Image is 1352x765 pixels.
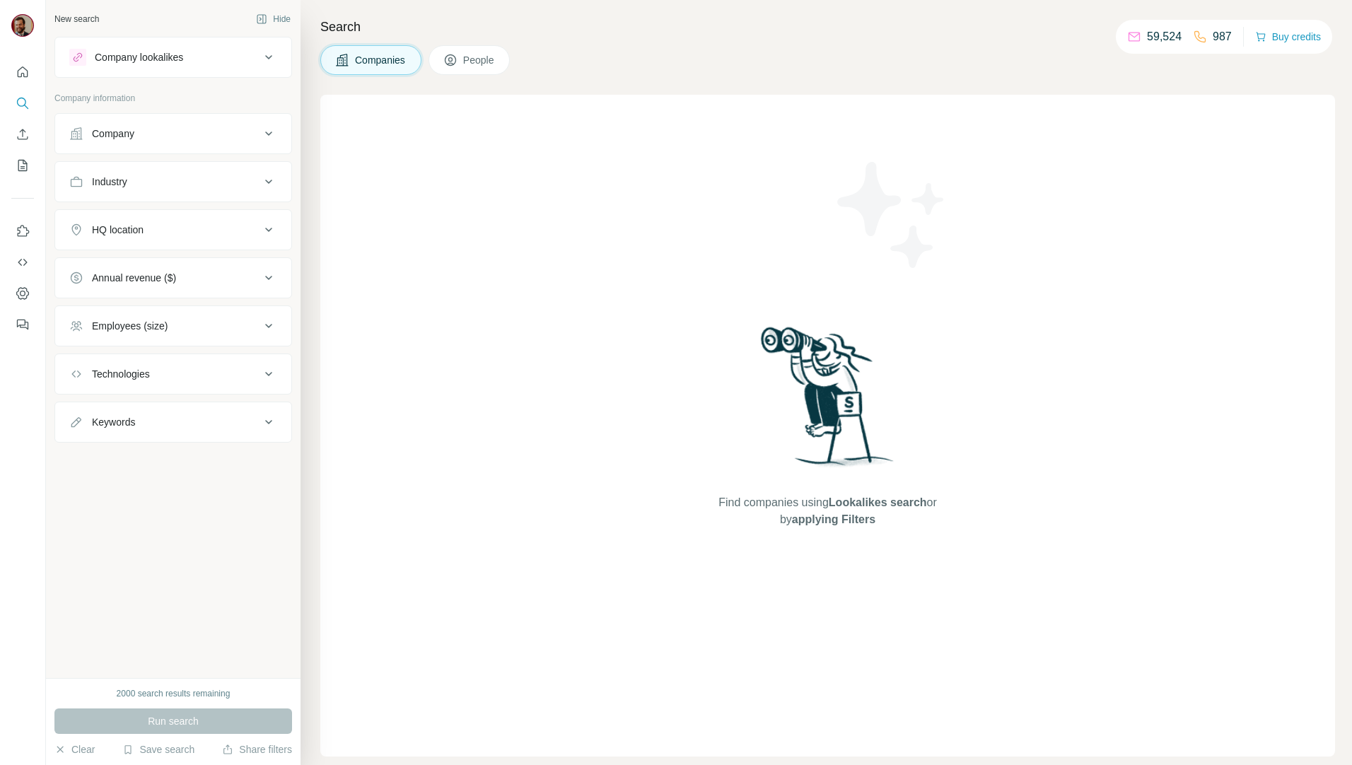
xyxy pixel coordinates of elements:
button: Feedback [11,312,34,337]
p: 59,524 [1147,28,1182,45]
div: Keywords [92,415,135,429]
span: People [463,53,496,67]
button: Search [11,90,34,116]
div: Employees (size) [92,319,168,333]
div: Company [92,127,134,141]
div: Industry [92,175,127,189]
button: Hide [246,8,301,30]
button: My lists [11,153,34,178]
button: Company lookalikes [55,40,291,74]
button: HQ location [55,213,291,247]
button: Technologies [55,357,291,391]
div: Technologies [92,367,150,381]
div: New search [54,13,99,25]
button: Save search [122,742,194,757]
span: Find companies using or by [714,494,940,528]
button: Use Surfe on LinkedIn [11,218,34,244]
h4: Search [320,17,1335,37]
div: Annual revenue ($) [92,271,176,285]
img: Surfe Illustration - Stars [828,151,955,279]
div: Company lookalikes [95,50,183,64]
button: Company [55,117,291,151]
button: Dashboard [11,281,34,306]
button: Annual revenue ($) [55,261,291,295]
span: Companies [355,53,407,67]
button: Keywords [55,405,291,439]
button: Clear [54,742,95,757]
div: HQ location [92,223,144,237]
button: Employees (size) [55,309,291,343]
button: Buy credits [1255,27,1321,47]
button: Share filters [222,742,292,757]
span: applying Filters [792,513,875,525]
button: Enrich CSV [11,122,34,147]
img: Avatar [11,14,34,37]
span: Lookalikes search [829,496,927,508]
button: Industry [55,165,291,199]
div: 2000 search results remaining [117,687,231,700]
img: Surfe Illustration - Woman searching with binoculars [754,323,902,481]
button: Quick start [11,59,34,85]
button: Use Surfe API [11,250,34,275]
p: 987 [1213,28,1232,45]
p: Company information [54,92,292,105]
